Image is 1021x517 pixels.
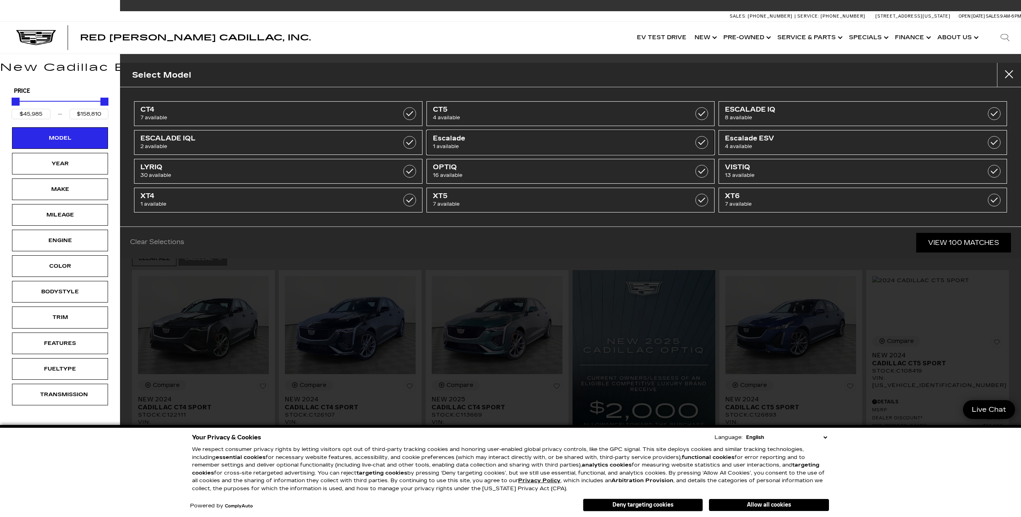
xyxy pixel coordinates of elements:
[216,454,266,461] strong: essential cookies
[40,134,80,142] div: Model
[130,238,184,248] a: Clear Selections
[40,210,80,219] div: Mileage
[582,462,632,468] strong: analytics cookies
[426,188,715,212] a: XT57 available
[426,159,715,184] a: OPTIQ16 available
[797,14,819,19] span: Service:
[134,130,422,155] a: ESCALADE IQL2 available
[715,435,743,440] div: Language:
[40,390,80,399] div: Transmission
[426,130,715,155] a: Escalade1 available
[433,114,667,122] span: 4 available
[725,142,959,150] span: 4 available
[140,171,374,179] span: 30 available
[959,14,985,19] span: Open [DATE]
[719,188,1007,212] a: XT67 available
[719,159,1007,184] a: VISTIQ13 available
[140,114,374,122] span: 7 available
[433,192,667,200] span: XT5
[225,504,253,509] a: ComplyAuto
[12,384,108,405] div: TransmissionTransmission
[12,281,108,303] div: BodystyleBodystyle
[16,30,56,45] img: Cadillac Dark Logo with Cadillac White Text
[433,163,667,171] span: OPTIQ
[719,130,1007,155] a: Escalade ESV4 available
[40,339,80,348] div: Features
[744,433,829,441] select: Language Select
[356,470,407,476] strong: targeting cookies
[100,98,108,106] div: Maximum Price
[12,95,108,119] div: Price
[773,22,845,54] a: Service & Parts
[719,101,1007,126] a: ESCALADE IQ8 available
[433,106,667,114] span: CT5
[190,503,253,509] div: Powered by
[891,22,933,54] a: Finance
[80,34,311,42] a: Red [PERSON_NAME] Cadillac, Inc.
[748,14,793,19] span: [PHONE_NUMBER]
[933,22,981,54] a: About Us
[12,109,50,119] input: Minimum
[583,499,703,511] button: Deny targeting cookies
[140,200,374,208] span: 1 available
[134,101,422,126] a: CT47 available
[719,22,773,54] a: Pre-Owned
[433,142,667,150] span: 1 available
[12,307,108,328] div: TrimTrim
[426,101,715,126] a: CT54 available
[821,14,865,19] span: [PHONE_NUMBER]
[134,159,422,184] a: LYRIQ30 available
[80,33,311,42] span: Red [PERSON_NAME] Cadillac, Inc.
[725,171,959,179] span: 13 available
[70,109,108,119] input: Maximum
[40,365,80,373] div: Fueltype
[12,178,108,200] div: MakeMake
[682,454,735,461] strong: functional cookies
[725,192,959,200] span: XT6
[132,68,191,82] h2: Select Model
[14,88,106,95] h5: Price
[12,333,108,354] div: FeaturesFeatures
[192,432,261,443] span: Your Privacy & Cookies
[725,106,959,114] span: ESCALADE IQ
[997,63,1021,87] button: close
[140,163,374,171] span: LYRIQ
[968,405,1010,414] span: Live Chat
[518,477,561,484] u: Privacy Policy
[730,14,747,19] span: Sales:
[140,134,374,142] span: ESCALADE IQL
[192,462,819,476] strong: targeting cookies
[12,255,108,277] div: ColorColor
[986,14,1000,19] span: Sales:
[140,106,374,114] span: CT4
[40,313,80,322] div: Trim
[725,163,959,171] span: VISTIQ
[725,200,959,208] span: 7 available
[433,200,667,208] span: 7 available
[963,400,1015,419] a: Live Chat
[795,14,867,18] a: Service: [PHONE_NUMBER]
[845,22,891,54] a: Specials
[433,134,667,142] span: Escalade
[40,185,80,194] div: Make
[916,233,1011,252] a: View 100 Matches
[709,499,829,511] button: Allow all cookies
[12,127,108,149] div: ModelModel
[134,188,422,212] a: XT41 available
[140,142,374,150] span: 2 available
[140,192,374,200] span: XT4
[875,14,951,19] a: [STREET_ADDRESS][US_STATE]
[433,171,667,179] span: 16 available
[633,22,691,54] a: EV Test Drive
[192,446,829,493] p: We respect consumer privacy rights by letting visitors opt out of third-party tracking cookies an...
[1000,14,1021,19] span: 9 AM-6 PM
[12,204,108,226] div: MileageMileage
[40,236,80,245] div: Engine
[12,230,108,251] div: EngineEngine
[989,22,1021,54] div: Search
[12,98,20,106] div: Minimum Price
[12,358,108,380] div: FueltypeFueltype
[40,159,80,168] div: Year
[12,153,108,174] div: YearYear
